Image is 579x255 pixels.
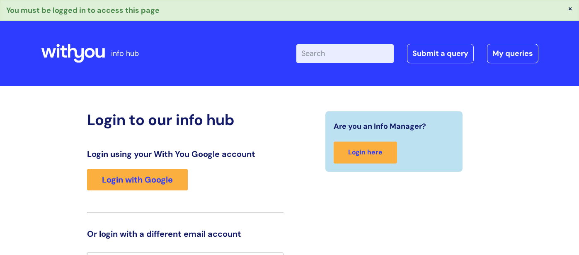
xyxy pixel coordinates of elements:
h3: Login using your With You Google account [87,149,283,159]
h3: Or login with a different email account [87,229,283,239]
a: Login with Google [87,169,188,190]
button: × [568,5,573,12]
h2: Login to our info hub [87,111,283,129]
input: Search [296,44,394,63]
a: Login here [334,142,397,164]
p: info hub [111,47,139,60]
a: Submit a query [407,44,474,63]
span: Are you an Info Manager? [334,120,426,133]
a: My queries [487,44,538,63]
